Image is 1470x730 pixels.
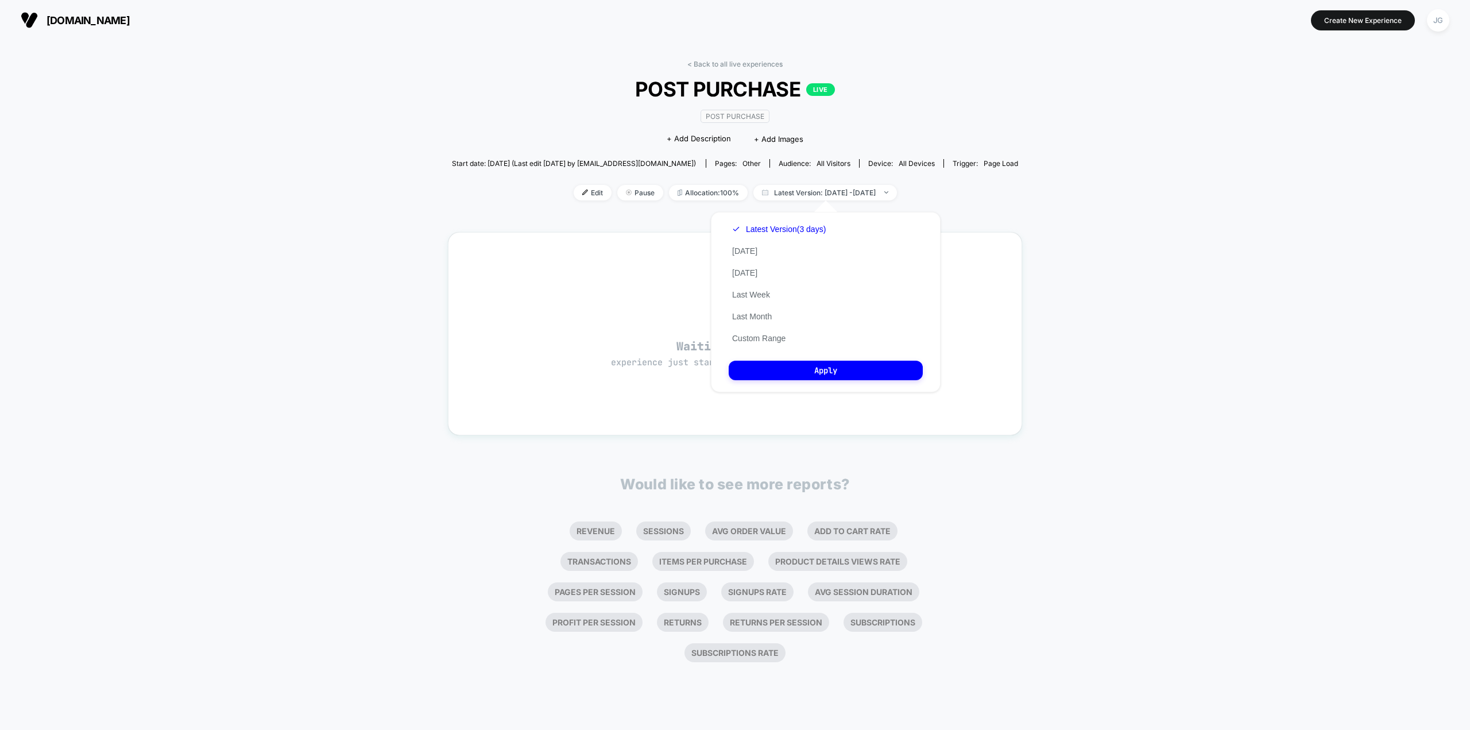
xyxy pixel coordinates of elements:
[742,159,761,168] span: other
[729,224,829,234] button: Latest Version(3 days)
[548,582,643,601] li: Pages Per Session
[807,522,898,540] li: Add To Cart Rate
[806,83,835,96] p: LIVE
[469,339,1001,369] span: Waiting for data…
[715,159,761,168] div: Pages:
[560,552,638,571] li: Transactions
[899,159,935,168] span: all devices
[1311,10,1415,30] button: Create New Experience
[574,185,612,200] span: Edit
[779,159,850,168] div: Audience:
[480,77,990,101] span: POST PURCHASE
[611,357,859,368] span: experience just started, data will be shown soon
[669,185,748,200] span: Allocation: 100%
[729,361,923,380] button: Apply
[657,582,707,601] li: Signups
[657,613,709,632] li: Returns
[705,522,793,540] li: Avg Order Value
[762,190,768,195] img: calendar
[723,613,829,632] li: Returns Per Session
[884,191,888,194] img: end
[21,11,38,29] img: Visually logo
[729,246,761,256] button: [DATE]
[452,159,696,168] span: Start date: [DATE] (Last edit [DATE] by [EMAIL_ADDRESS][DOMAIN_NAME])
[817,159,850,168] span: All Visitors
[754,134,803,144] span: + Add Images
[1423,9,1453,32] button: JG
[721,582,794,601] li: Signups Rate
[729,311,775,322] button: Last Month
[617,185,663,200] span: Pause
[808,582,919,601] li: Avg Session Duration
[729,333,789,343] button: Custom Range
[17,11,133,29] button: [DOMAIN_NAME]
[859,159,943,168] span: Device:
[636,522,691,540] li: Sessions
[753,185,897,200] span: Latest Version: [DATE] - [DATE]
[953,159,1018,168] div: Trigger:
[47,14,130,26] span: [DOMAIN_NAME]
[984,159,1018,168] span: Page Load
[620,476,850,493] p: Would like to see more reports?
[546,613,643,632] li: Profit Per Session
[582,190,588,195] img: edit
[1427,9,1449,32] div: JG
[701,110,769,123] span: Post Purchase
[684,643,786,662] li: Subscriptions Rate
[667,133,731,145] span: + Add Description
[768,552,907,571] li: Product Details Views Rate
[570,522,622,540] li: Revenue
[687,60,783,68] a: < Back to all live experiences
[626,190,632,195] img: end
[678,190,682,196] img: rebalance
[652,552,754,571] li: Items Per Purchase
[729,268,761,278] button: [DATE]
[844,613,922,632] li: Subscriptions
[729,289,773,300] button: Last Week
